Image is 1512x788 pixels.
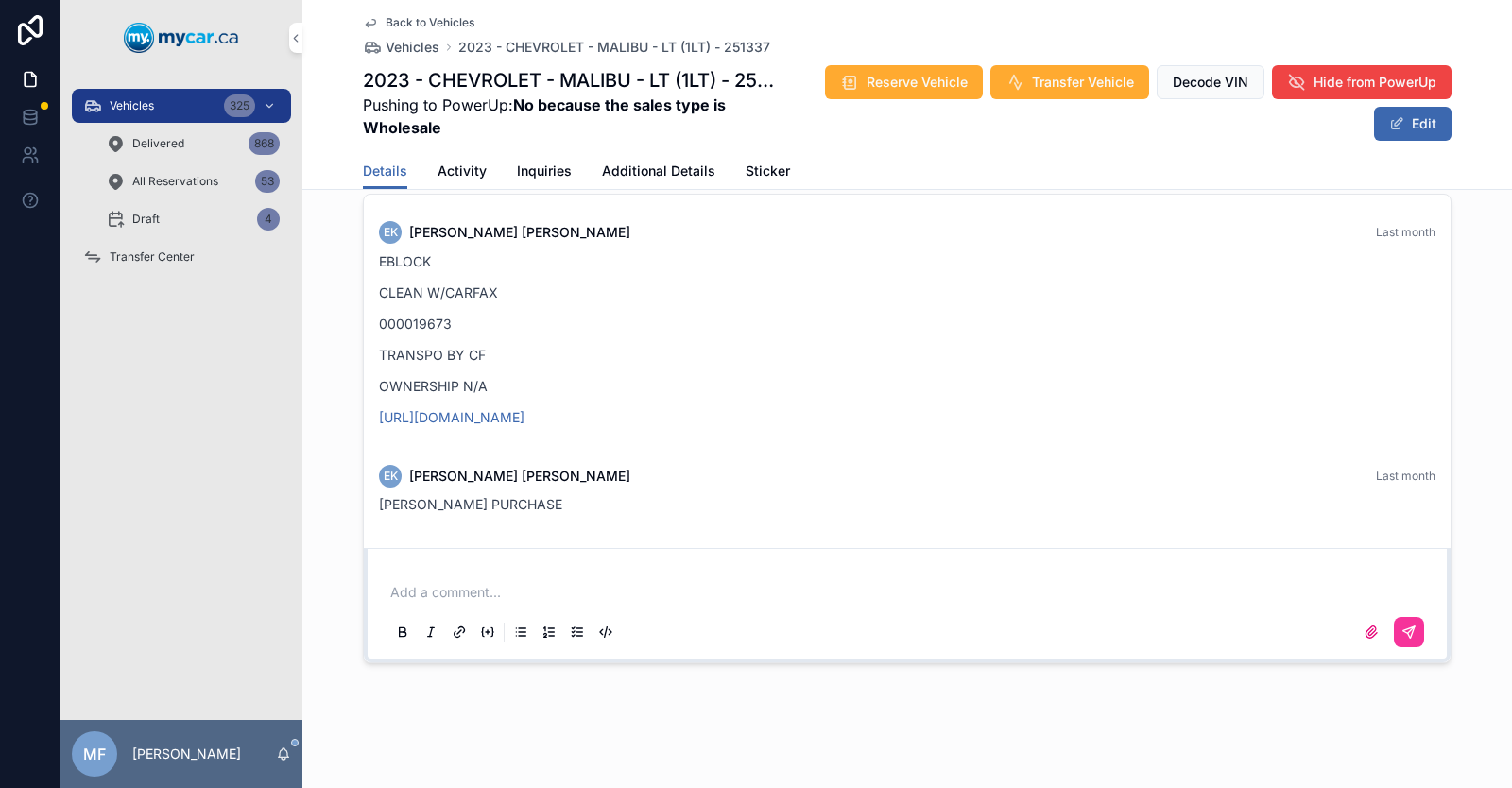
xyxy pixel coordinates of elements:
[72,89,291,123] a: Vehicles325
[224,94,255,117] div: 325
[110,98,154,113] span: Vehicles
[458,38,770,57] a: 2023 - CHEVROLET - MALIBU - LT (1LT) - 251337
[409,467,630,486] span: [PERSON_NAME] [PERSON_NAME]
[132,745,241,763] p: [PERSON_NAME]
[72,240,291,274] a: Transfer Center
[379,345,1435,365] p: TRANSPO BY CF
[438,162,487,180] span: Activity
[60,76,302,299] div: scrollable content
[379,376,1435,396] p: OWNERSHIP N/A
[602,162,715,180] span: Additional Details
[746,154,790,192] a: Sticker
[379,496,562,512] span: [PERSON_NAME] PURCHASE
[379,314,1435,334] p: 000019673
[249,132,280,155] div: 868
[1374,107,1452,141] button: Edit
[94,202,291,236] a: Draft4
[132,212,160,227] span: Draft
[1272,65,1452,99] button: Hide from PowerUp
[1173,73,1248,92] span: Decode VIN
[363,95,726,137] strong: No because the sales type is Wholesale
[990,65,1149,99] button: Transfer Vehicle
[363,15,474,30] a: Back to Vehicles
[363,38,439,57] a: Vehicles
[867,73,968,92] span: Reserve Vehicle
[255,170,280,193] div: 53
[363,162,407,180] span: Details
[386,38,439,57] span: Vehicles
[257,208,280,231] div: 4
[379,283,1435,302] p: CLEAN W/CARFAX
[1157,65,1264,99] button: Decode VIN
[379,251,1435,271] p: EBLOCK
[94,164,291,198] a: All Reservations53
[379,409,524,425] a: [URL][DOMAIN_NAME]
[363,67,776,94] h1: 2023 - CHEVROLET - MALIBU - LT (1LT) - 251337
[363,154,407,190] a: Details
[825,65,983,99] button: Reserve Vehicle
[517,154,572,192] a: Inquiries
[132,174,218,189] span: All Reservations
[1314,73,1436,92] span: Hide from PowerUp
[746,162,790,180] span: Sticker
[517,162,572,180] span: Inquiries
[124,23,239,53] img: App logo
[409,223,630,242] span: [PERSON_NAME] [PERSON_NAME]
[83,743,106,765] span: MF
[1032,73,1134,92] span: Transfer Vehicle
[110,249,195,265] span: Transfer Center
[386,15,474,30] span: Back to Vehicles
[1376,225,1435,239] span: Last month
[602,154,715,192] a: Additional Details
[384,225,398,240] span: EK
[384,469,398,484] span: EK
[132,136,184,151] span: Delivered
[363,94,776,139] span: Pushing to PowerUp:
[1376,469,1435,483] span: Last month
[438,154,487,192] a: Activity
[94,127,291,161] a: Delivered868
